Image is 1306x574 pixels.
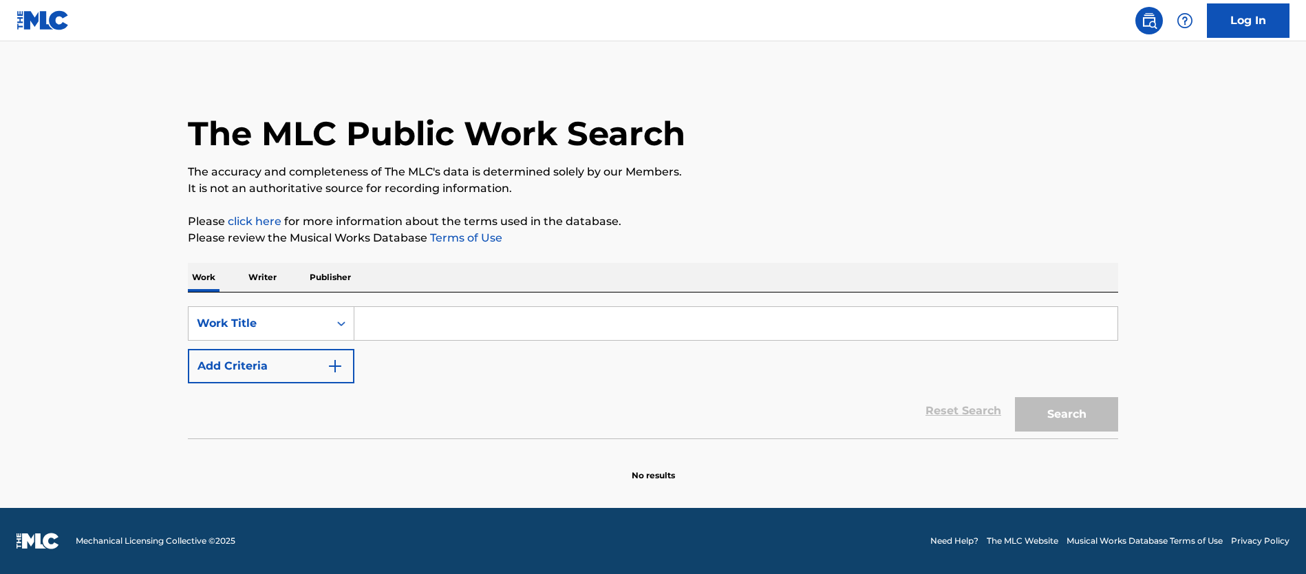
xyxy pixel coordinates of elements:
div: Help [1171,7,1199,34]
span: Mechanical Licensing Collective © 2025 [76,535,235,547]
img: help [1177,12,1193,29]
a: Log In [1207,3,1289,38]
img: MLC Logo [17,10,69,30]
a: The MLC Website [987,535,1058,547]
p: Please for more information about the terms used in the database. [188,213,1118,230]
a: Need Help? [930,535,978,547]
p: Writer [244,263,281,292]
button: Add Criteria [188,349,354,383]
div: Work Title [197,315,321,332]
iframe: Chat Widget [1237,508,1306,574]
img: 9d2ae6d4665cec9f34b9.svg [327,358,343,374]
a: click here [228,215,281,228]
a: Public Search [1135,7,1163,34]
p: It is not an authoritative source for recording information. [188,180,1118,197]
p: Please review the Musical Works Database [188,230,1118,246]
form: Search Form [188,306,1118,438]
p: The accuracy and completeness of The MLC's data is determined solely by our Members. [188,164,1118,180]
p: Work [188,263,220,292]
a: Musical Works Database Terms of Use [1067,535,1223,547]
a: Privacy Policy [1231,535,1289,547]
a: Terms of Use [427,231,502,244]
p: Publisher [306,263,355,292]
img: search [1141,12,1157,29]
p: No results [632,453,675,482]
h1: The MLC Public Work Search [188,113,685,154]
img: logo [17,533,59,549]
